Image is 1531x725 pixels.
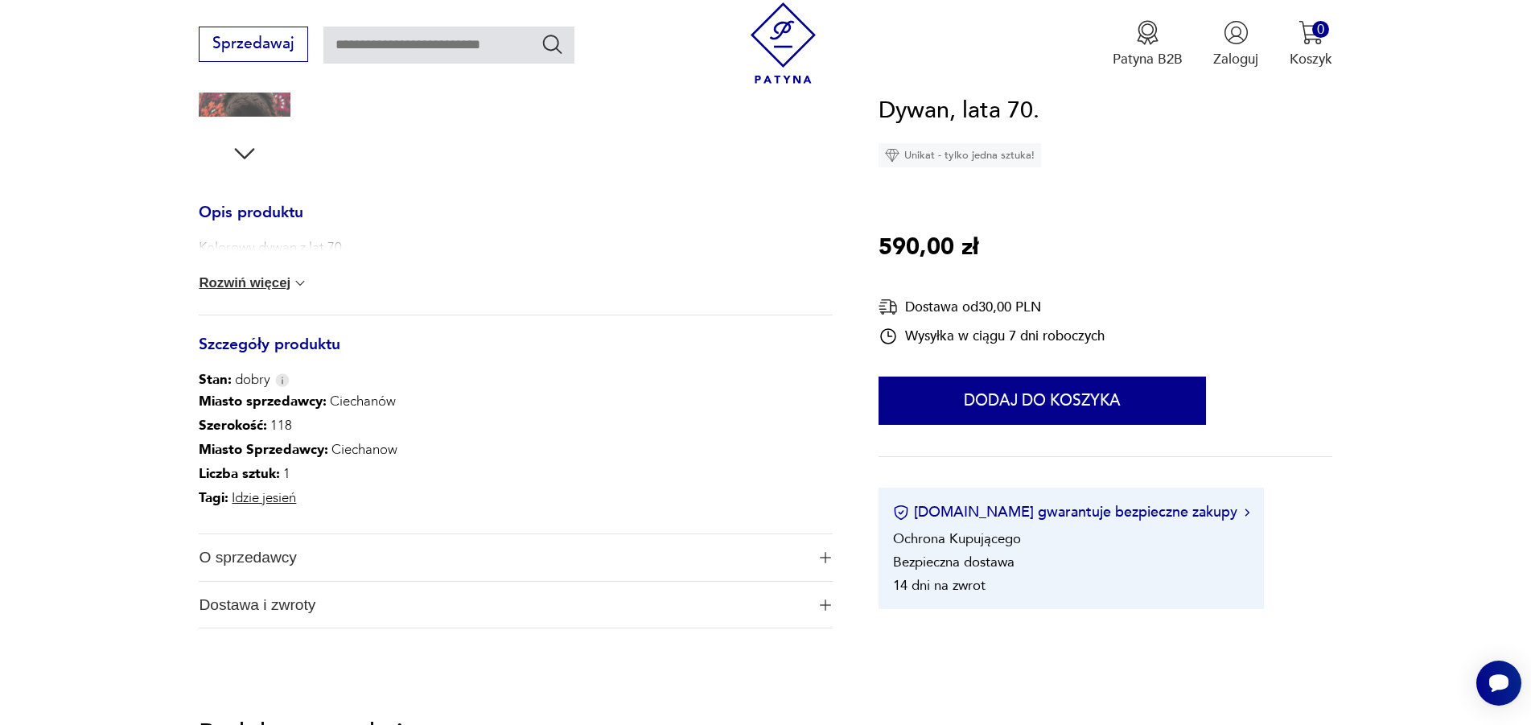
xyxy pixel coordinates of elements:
button: 0Koszyk [1290,20,1332,68]
b: Miasto Sprzedawcy : [199,440,328,459]
img: Ikona medalu [1135,20,1160,45]
li: 14 dni na zwrot [893,577,986,595]
img: Ikonka użytkownika [1224,20,1249,45]
img: Ikona certyfikatu [893,505,909,521]
img: chevron down [292,275,308,291]
a: Ikona medaluPatyna B2B [1113,20,1183,68]
b: Tagi: [199,488,228,507]
p: Patyna B2B [1113,50,1183,68]
img: Ikona plusa [820,552,831,563]
img: Ikona strzałki w prawo [1245,509,1249,517]
button: Szukaj [541,32,564,56]
p: Zaloguj [1213,50,1258,68]
iframe: Smartsupp widget button [1476,661,1521,706]
div: Dostawa od 30,00 PLN [879,297,1105,317]
button: [DOMAIN_NAME] gwarantuje bezpieczne zakupy [893,503,1249,523]
b: Miasto sprzedawcy : [199,392,327,410]
b: Stan: [199,370,232,389]
p: 590,00 zł [879,229,978,266]
li: Bezpieczna dostawa [893,554,1014,572]
button: Rozwiń więcej [199,275,308,291]
p: 1 [199,462,397,486]
img: Ikona plusa [820,599,831,611]
h3: Opis produktu [199,207,832,239]
button: Zaloguj [1213,20,1258,68]
div: Wysyłka w ciągu 7 dni roboczych [879,327,1105,346]
span: O sprzedawcy [199,534,805,581]
button: Patyna B2B [1113,20,1183,68]
span: dobry [199,370,270,389]
p: Ciechanow [199,438,397,462]
h1: Dywan, lata 70. [879,93,1039,130]
p: Ciechanów [199,389,397,414]
a: Sprzedawaj [199,39,307,51]
b: Szerokość : [199,416,267,435]
p: Koszyk [1290,50,1332,68]
button: Sprzedawaj [199,27,307,62]
a: Idzie jesień [232,488,296,507]
li: Ochrona Kupującego [893,530,1021,549]
p: Kolorowy dywan z lat 70. [199,238,345,257]
span: Dostawa i zwroty [199,582,805,628]
img: Ikona dostawy [879,297,898,317]
p: 118 [199,414,397,438]
img: Ikona diamentu [885,149,899,163]
div: 0 [1312,21,1329,38]
button: Ikona plusaDostawa i zwroty [199,582,832,628]
button: Ikona plusaO sprzedawcy [199,534,832,581]
h3: Szczegóły produktu [199,339,832,371]
img: Info icon [275,373,290,387]
button: Dodaj do koszyka [879,377,1206,426]
div: Unikat - tylko jedna sztuka! [879,144,1041,168]
b: Liczba sztuk: [199,464,280,483]
img: Ikona koszyka [1298,20,1323,45]
img: Patyna - sklep z meblami i dekoracjami vintage [743,2,824,84]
